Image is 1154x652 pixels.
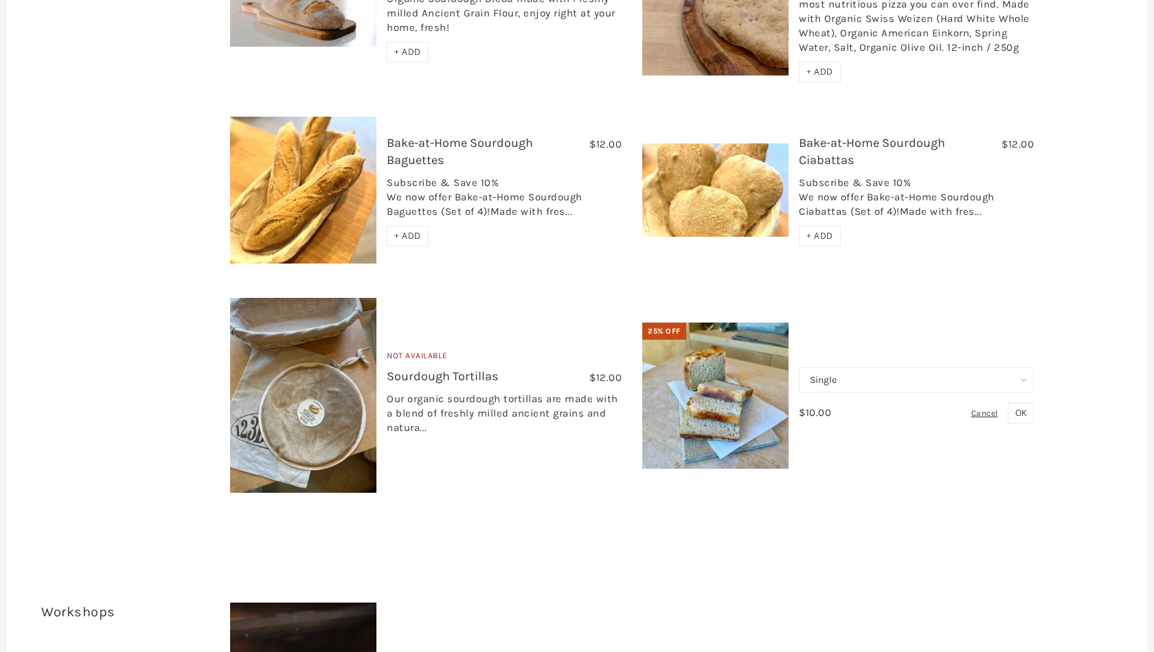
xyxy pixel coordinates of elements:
[799,226,841,246] div: + ADD
[387,392,622,442] div: Our organic sourdough tortillas are made with a blend of freshly milled ancient grains and natura...
[387,176,622,226] div: Subscribe & Save 10% We now offer Bake-at-Home Sourdough Baguettes (Set of 4)!Made with fres...
[230,117,376,264] img: Bake-at-Home Sourdough Baguettes
[394,46,421,58] span: + ADD
[387,135,533,167] a: Bake-at-Home Sourdough Baguettes
[1008,403,1034,423] button: OK
[387,226,429,246] div: + ADD
[799,176,1034,226] div: Subscribe & Save 10% We now offer Bake-at-Home Sourdough Ciabattas (Set of 4)!Made with fres...
[806,66,833,78] span: + ADD
[642,323,789,469] img: Bake-at-Home Sourdough Shokupan (Japanese Milk Bread)
[387,369,498,384] a: Sourdough Tortillas
[642,143,789,237] img: Bake-at-Home Sourdough Ciabattas
[1015,407,1026,419] span: OK
[971,404,1005,423] div: Cancel
[387,349,622,368] div: Not Available
[230,298,376,493] img: Sourdough Tortillas
[799,403,831,422] div: $10.00
[41,603,220,642] h3: 1 item
[589,371,622,384] span: $12.00
[799,135,945,167] a: Bake-at-Home Sourdough Ciabattas
[799,62,841,82] div: + ADD
[41,604,115,620] a: Workshops
[806,230,833,242] span: + ADD
[589,138,622,150] span: $12.00
[394,230,421,242] span: + ADD
[1002,138,1034,150] span: $12.00
[642,323,686,340] div: 25% OFF
[387,42,429,62] div: + ADD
